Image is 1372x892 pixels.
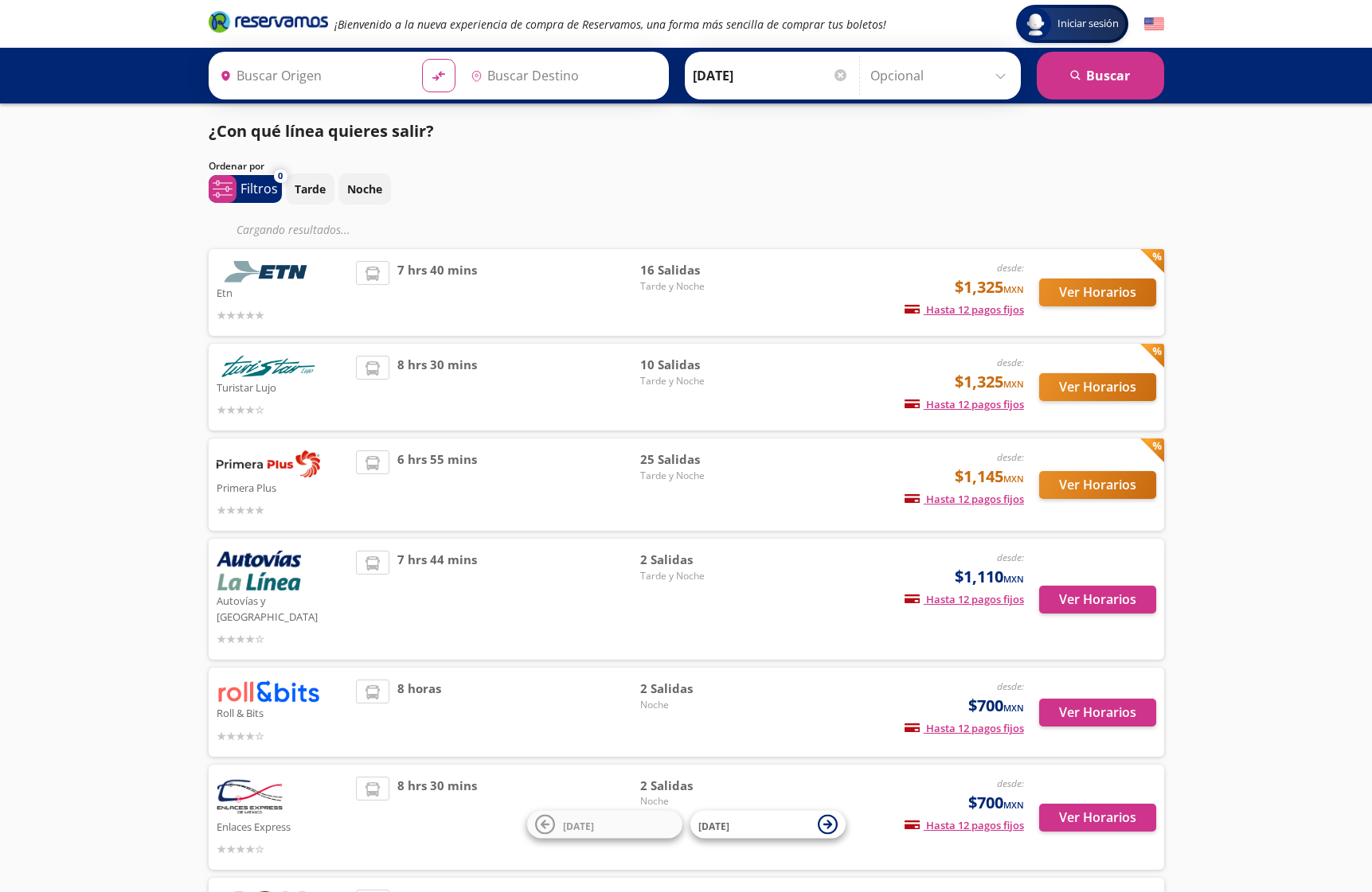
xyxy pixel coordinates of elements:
[217,590,349,625] p: Autovías y [GEOGRAPHIC_DATA]
[640,469,752,483] span: Tarde y Noche
[217,356,320,377] img: Turistar Lujo
[217,282,349,302] p: Etn
[563,819,594,832] span: [DATE]
[690,811,846,839] button: [DATE]
[397,356,477,419] span: 8 hrs 30 mins
[1003,473,1024,485] small: MXN
[955,565,1024,589] span: $1,110
[1039,471,1156,499] button: Ver Horarios
[1280,800,1356,876] iframe: Messagebird Livechat Widget
[217,703,349,722] p: Roll & Bits
[209,119,434,143] p: ¿Con qué línea quieres salir?
[640,356,752,374] span: 10 Salidas
[1051,16,1125,32] span: Iniciar sesión
[1144,14,1164,34] button: English
[640,551,752,569] span: 2 Salidas
[213,56,409,95] input: Buscar Origen
[334,17,886,32] em: ¡Bienvenido a la nueva experiencia de compra de Reservamos, una forma más sencilla de comprar tus...
[640,374,752,388] span: Tarde y Noche
[217,551,301,590] img: Autovías y La Línea
[397,680,441,744] span: 8 horas
[905,721,1024,735] span: Hasta 12 pagos fijos
[217,477,349,497] p: Primera Plus
[240,179,278,198] p: Filtros
[968,791,1024,815] span: $700
[347,181,382,197] p: Noche
[997,680,1024,693] em: desde:
[1039,586,1156,613] button: Ver Horarios
[217,680,320,703] img: Roll & Bits
[397,450,477,519] span: 6 hrs 55 mins
[905,397,1024,411] span: Hasta 12 pagos fijos
[209,10,328,38] a: Brand Logo
[640,680,752,698] span: 2 Salidas
[997,356,1024,369] em: desde:
[1003,573,1024,585] small: MXN
[1003,283,1024,295] small: MXN
[209,175,282,203] button: 0Filtros
[278,169,283,183] span: 0
[397,551,477,648] span: 7 hrs 44 mins
[997,450,1024,464] em: desde:
[955,465,1024,489] span: $1,145
[968,694,1024,718] span: $700
[1037,52,1164,99] button: Buscar
[1039,373,1156,401] button: Ver Horarios
[217,377,349,396] p: Turistar Lujo
[905,302,1024,317] span: Hasta 12 pagos fijos
[217,450,320,477] img: Primera Plus
[464,56,660,95] input: Buscar Destino
[997,261,1024,275] em: desde:
[397,261,477,324] span: 7 hrs 40 mins
[209,159,264,173] p: Ordenar por
[397,777,477,859] span: 8 hrs 30 mins
[338,173,391,204] button: Noche
[286,173,334,204] button: Tarde
[527,811,682,839] button: [DATE]
[295,181,326,197] p: Tarde
[209,10,328,33] i: Brand Logo
[640,698,752,712] span: Noche
[1003,378,1024,390] small: MXN
[955,370,1024,394] span: $1,325
[698,819,729,832] span: [DATE]
[1039,804,1156,832] button: Ver Horarios
[1003,702,1024,714] small: MXN
[693,56,849,95] input: Elegir Fecha
[640,777,752,795] span: 2 Salidas
[1039,279,1156,306] button: Ver Horarios
[236,222,350,237] em: Cargando resultados ...
[640,261,752,279] span: 16 Salidas
[217,816,349,836] p: Enlaces Express
[217,261,320,282] img: Etn
[217,777,283,816] img: Enlaces Express
[905,592,1024,606] span: Hasta 12 pagos fijos
[640,279,752,294] span: Tarde y Noche
[640,794,752,808] span: Noche
[997,551,1024,564] em: desde:
[997,777,1024,790] em: desde:
[640,569,752,583] span: Tarde y Noche
[905,818,1024,832] span: Hasta 12 pagos fijos
[640,450,752,469] span: 25 Salidas
[1039,699,1156,726] button: Ver Horarios
[1003,799,1024,811] small: MXN
[905,492,1024,506] span: Hasta 12 pagos fijos
[955,275,1024,299] span: $1,325
[870,56,1013,95] input: Opcional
